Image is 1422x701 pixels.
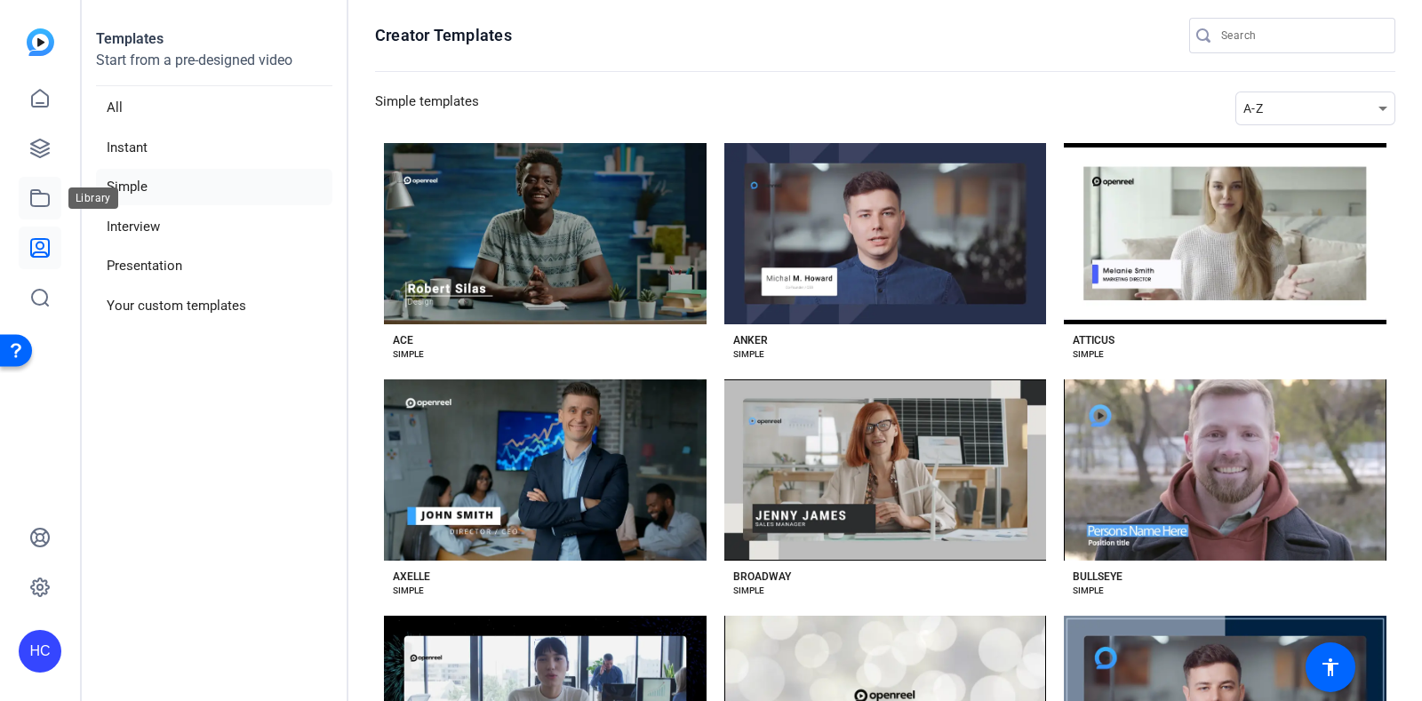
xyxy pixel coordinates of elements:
div: HC [19,630,61,673]
div: SIMPLE [393,584,424,598]
button: Template image [1064,379,1386,561]
input: Search [1221,25,1381,46]
div: AXELLE [393,570,430,584]
li: Presentation [96,248,332,284]
div: SIMPLE [1073,347,1104,362]
li: All [96,90,332,126]
div: SIMPLE [733,584,764,598]
div: ANKER [733,333,768,347]
h1: Creator Templates [375,25,512,46]
div: SIMPLE [1073,584,1104,598]
p: Start from a pre-designed video [96,50,332,86]
strong: Templates [96,30,164,47]
li: Simple [96,169,332,205]
div: BROADWAY [733,570,791,584]
button: Template image [1064,143,1386,324]
div: BULLSEYE [1073,570,1122,584]
div: SIMPLE [393,347,424,362]
div: ATTICUS [1073,333,1114,347]
button: Template image [724,143,1047,324]
li: Instant [96,130,332,166]
img: blue-gradient.svg [27,28,54,56]
div: SIMPLE [733,347,764,362]
h3: Simple templates [375,92,479,125]
li: Your custom templates [96,288,332,324]
button: Template image [724,379,1047,561]
div: Library [68,187,118,209]
mat-icon: accessibility [1320,657,1341,678]
span: A-Z [1243,101,1263,116]
div: ACE [393,333,413,347]
button: Template image [384,143,707,324]
button: Template image [384,379,707,561]
li: Interview [96,209,332,245]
